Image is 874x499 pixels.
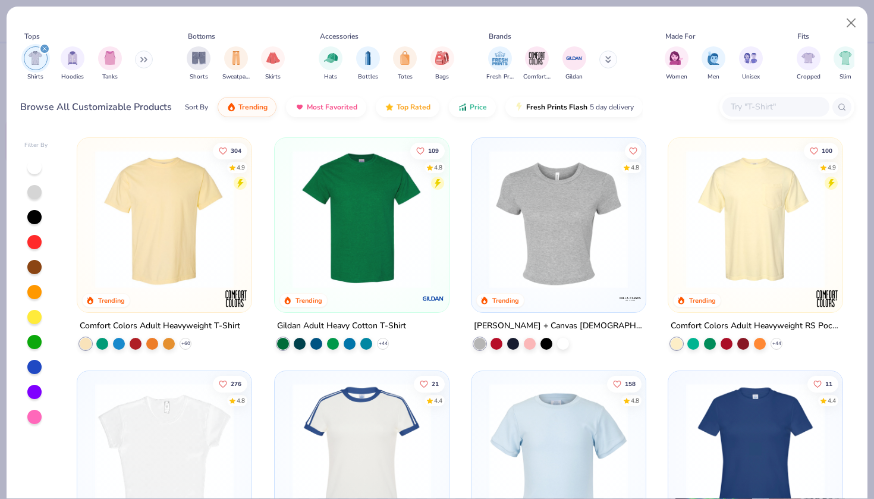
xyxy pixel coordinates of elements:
[523,46,551,81] div: filter for Comfort Colors
[840,12,863,34] button: Close
[590,101,634,114] span: 5 day delivery
[398,73,413,81] span: Totes
[797,73,820,81] span: Cropped
[433,397,442,406] div: 4.4
[227,102,236,112] img: trending.gif
[739,46,763,81] div: filter for Unisex
[237,163,245,172] div: 4.9
[486,46,514,81] button: filter button
[607,376,642,393] button: Like
[98,46,122,81] div: filter for Tanks
[825,381,832,387] span: 11
[238,102,268,112] span: Trending
[739,46,763,81] button: filter button
[528,49,546,67] img: Comfort Colors Image
[491,49,509,67] img: Fresh Prints Image
[801,51,815,65] img: Cropped Image
[261,46,285,81] button: filter button
[277,319,406,334] div: Gildan Adult Heavy Cotton T-Shirt
[324,51,338,65] img: Hats Image
[358,73,378,81] span: Bottles
[834,46,857,81] button: filter button
[797,31,809,42] div: Fits
[665,46,688,81] div: filter for Women
[98,46,122,81] button: filter button
[618,287,642,310] img: Bella + Canvas logo
[744,51,757,65] img: Unisex Image
[422,287,445,310] img: Gildan logo
[80,319,240,334] div: Comfort Colors Adult Heavyweight T-Shirt
[190,73,208,81] span: Shorts
[680,150,831,288] img: 284e3bdb-833f-4f21-a3b0-720291adcbd9
[237,397,245,406] div: 4.8
[20,100,172,114] div: Browse All Customizable Products
[474,319,643,334] div: [PERSON_NAME] + Canvas [DEMOGRAPHIC_DATA]' Micro Ribbed Baby Tee
[393,46,417,81] button: filter button
[565,49,583,67] img: Gildan Image
[702,46,725,81] button: filter button
[185,102,208,112] div: Sort By
[483,150,634,288] img: aa15adeb-cc10-480b-b531-6e6e449d5067
[486,46,514,81] div: filter for Fresh Prints
[430,46,454,81] div: filter for Bags
[29,51,42,65] img: Shirts Image
[839,51,852,65] img: Slim Image
[356,46,380,81] button: filter button
[565,73,583,81] span: Gildan
[287,150,437,288] img: db319196-8705-402d-8b46-62aaa07ed94f
[89,150,240,288] img: 029b8af0-80e6-406f-9fdc-fdf898547912
[397,102,430,112] span: Top Rated
[231,381,241,387] span: 276
[266,51,280,65] img: Skirts Image
[625,142,642,159] button: Like
[514,102,524,112] img: flash.gif
[187,46,210,81] div: filter for Shorts
[449,97,496,117] button: Price
[361,51,375,65] img: Bottles Image
[431,381,438,387] span: 21
[665,31,695,42] div: Made For
[378,340,387,347] span: + 44
[410,142,444,159] button: Like
[393,46,417,81] div: filter for Totes
[505,97,643,117] button: Fresh Prints Flash5 day delivery
[666,73,687,81] span: Women
[742,73,760,81] span: Unisex
[181,340,190,347] span: + 60
[828,163,836,172] div: 4.9
[523,46,551,81] button: filter button
[24,46,48,81] div: filter for Shirts
[822,147,832,153] span: 100
[222,46,250,81] button: filter button
[562,46,586,81] div: filter for Gildan
[526,102,587,112] span: Fresh Prints Flash
[562,46,586,81] button: filter button
[631,397,639,406] div: 4.8
[213,142,247,159] button: Like
[320,31,359,42] div: Accessories
[376,97,439,117] button: Top Rated
[61,46,84,81] button: filter button
[669,51,683,65] img: Women Image
[398,51,411,65] img: Totes Image
[523,73,551,81] span: Comfort Colors
[834,46,857,81] div: filter for Slim
[319,46,342,81] div: filter for Hats
[665,46,688,81] button: filter button
[797,46,820,81] div: filter for Cropped
[24,46,48,81] button: filter button
[24,31,40,42] div: Tops
[707,51,720,65] img: Men Image
[797,46,820,81] button: filter button
[435,73,449,81] span: Bags
[61,73,84,81] span: Hoodies
[213,376,247,393] button: Like
[295,102,304,112] img: most_fav.gif
[102,73,118,81] span: Tanks
[631,163,639,172] div: 4.8
[261,46,285,81] div: filter for Skirts
[187,46,210,81] button: filter button
[772,340,781,347] span: + 44
[66,51,79,65] img: Hoodies Image
[222,73,250,81] span: Sweatpants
